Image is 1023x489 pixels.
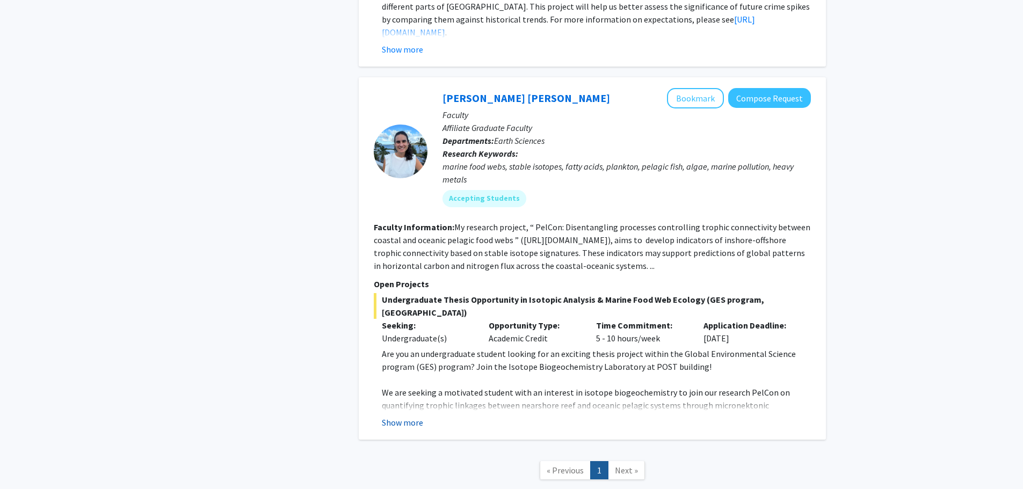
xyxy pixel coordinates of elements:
[382,319,473,332] p: Seeking:
[442,135,494,146] b: Departments:
[374,222,810,271] fg-read-more: My research project, “ PelCon: Disentangling processes controlling trophic connectivity between c...
[596,319,687,332] p: Time Commitment:
[442,190,526,207] mat-chip: Accepting Students
[382,347,811,373] p: Are you an undergraduate student looking for an exciting thesis project within the Global Environ...
[481,319,588,345] div: Academic Credit
[374,293,811,319] span: Undergraduate Thesis Opportunity in Isotopic Analysis & Marine Food Web Ecology (GES program, [GE...
[494,135,545,146] span: Earth Sciences
[374,278,811,290] p: Open Projects
[442,148,518,159] b: Research Keywords:
[695,319,803,345] div: [DATE]
[374,222,454,232] b: Faculty Information:
[8,441,46,481] iframe: Chat
[615,465,638,476] span: Next »
[442,160,811,186] div: marine food webs, stable isotopes, fatty acids, plankton, pelagic fish, algae, marine pollution, ...
[667,88,724,108] button: Add Rita Garcia Seoane to Bookmarks
[728,88,811,108] button: Compose Request to Rita Garcia Seoane
[442,108,811,121] p: Faculty
[382,416,423,429] button: Show more
[382,14,755,38] a: [URL][DOMAIN_NAME]
[382,332,473,345] div: Undergraduate(s)
[489,319,580,332] p: Opportunity Type:
[703,319,795,332] p: Application Deadline:
[608,461,645,480] a: Next Page
[588,319,695,345] div: 5 - 10 hours/week
[442,121,811,134] p: Affiliate Graduate Faculty
[442,91,610,105] a: [PERSON_NAME] [PERSON_NAME]
[382,386,811,437] p: We are seeking a motivated student with an interest in isotope biogeochemistry to join our resear...
[590,461,608,480] a: 1
[540,461,591,480] a: Previous Page
[382,43,423,56] button: Show more
[547,465,584,476] span: « Previous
